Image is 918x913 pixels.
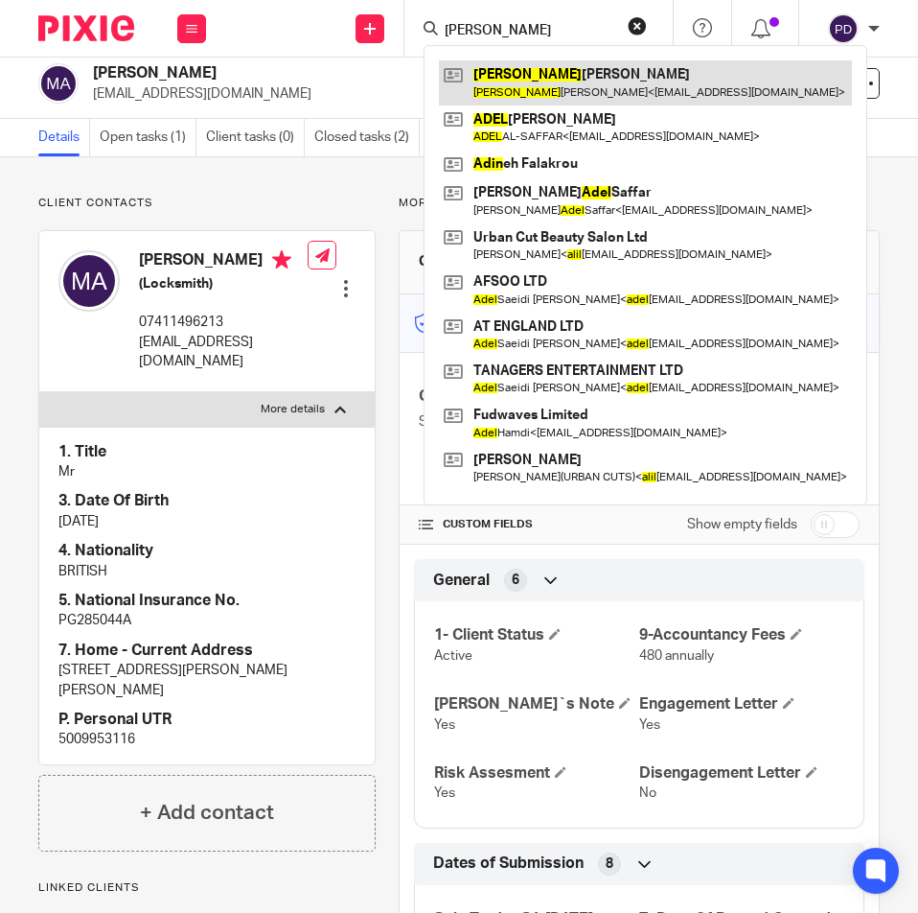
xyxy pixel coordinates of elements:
[139,274,308,293] h5: (Locksmith)
[58,641,356,661] h4: 7. Home - Current Address
[639,694,844,714] h4: Engagement Letter
[434,625,639,645] h4: 1- Client Status
[433,571,490,591] span: General
[606,854,613,874] span: 8
[58,611,356,630] p: PG285044A
[58,462,356,481] p: Mr
[100,119,196,156] a: Open tasks (1)
[687,515,797,534] label: Show empty fields
[314,119,420,156] a: Closed tasks (2)
[434,694,639,714] h4: [PERSON_NAME]`s Note
[434,649,472,663] span: Active
[139,313,308,332] p: 07411496213
[419,412,639,432] p: Sole Trader
[433,854,584,874] span: Dates of Submission
[58,562,356,581] p: BRITISH
[139,250,308,274] h4: [PERSON_NAME]
[93,84,619,104] p: [EMAIL_ADDRESS][DOMAIN_NAME]
[443,23,615,40] input: Search
[639,763,844,784] h4: Disengagement Letter
[38,880,376,896] p: Linked clients
[58,591,356,611] h4: 5. National Insurance No.
[58,661,356,700] p: [STREET_ADDRESS][PERSON_NAME][PERSON_NAME]
[58,250,120,312] img: svg%3E
[628,16,647,35] button: Clear
[206,119,305,156] a: Client tasks (0)
[58,442,356,462] h4: 1. Title
[58,491,356,511] h4: 3. Date Of Birth
[828,13,859,44] img: svg%3E
[38,63,79,104] img: svg%3E
[639,649,714,663] span: 480 annually
[139,333,308,372] p: [EMAIL_ADDRESS][DOMAIN_NAME]
[58,710,356,730] h4: P. Personal UTR
[261,402,325,417] p: More details
[399,196,880,211] p: More details
[639,786,656,800] span: No
[434,763,639,784] h4: Risk Assesment
[434,718,455,732] span: Yes
[140,798,274,828] h4: + Add contact
[272,250,291,269] i: Primary
[419,517,639,532] h4: CUSTOM FIELDS
[38,196,376,211] p: Client contacts
[58,512,356,531] p: [DATE]
[58,730,356,749] p: 5009953116
[38,15,134,41] img: Pixie
[434,786,455,800] span: Yes
[414,304,699,343] p: Master code for secure communications and files
[419,386,639,407] h4: Client type
[58,541,356,561] h4: 4. Nationality
[512,571,519,590] span: 6
[639,625,844,645] h4: 9-Accountancy Fees
[639,718,660,732] span: Yes
[38,119,90,156] a: Details
[93,63,514,83] h2: [PERSON_NAME]
[419,252,516,271] h3: Client manager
